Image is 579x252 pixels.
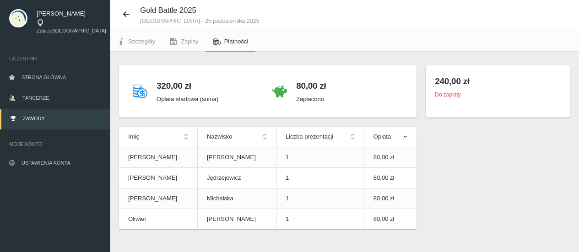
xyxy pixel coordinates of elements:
[197,209,276,230] td: [PERSON_NAME]
[197,127,276,147] th: Nazwisko
[119,209,197,230] td: Oliwier
[162,32,206,52] a: Zapisy
[276,188,364,209] td: 1
[128,38,155,45] span: Szczegóły
[364,127,417,147] th: Opłata
[276,147,364,168] td: 1
[157,79,218,92] h4: 320,00 zł
[9,9,27,27] img: svg
[296,95,326,104] p: Zapłacono
[22,160,70,166] span: Ustawienia konta
[364,188,417,209] td: 80,00 zł
[364,209,417,230] td: 80,00 zł
[140,18,259,24] small: [GEOGRAPHIC_DATA] - 25 października 2025
[22,75,66,80] span: Strona główna
[23,116,45,121] span: Zawody
[119,147,197,168] td: [PERSON_NAME]
[197,188,276,209] td: Michalska
[296,79,326,92] h4: 80,00 zł
[22,95,49,101] span: Tancerze
[140,6,196,15] span: Gold Battle 2025
[435,91,460,98] small: Do zapłaty
[197,147,276,168] td: [PERSON_NAME]
[206,32,256,52] a: Płatności
[9,139,101,149] span: Moje konto
[119,127,197,147] th: Imię
[224,38,249,45] span: Płatności
[181,38,198,45] span: Zapisy
[37,9,106,18] span: [PERSON_NAME]
[364,147,417,168] td: 80,00 zł
[119,168,197,188] td: [PERSON_NAME]
[110,32,162,52] a: Szczegóły
[276,127,364,147] th: Liczba prezentacji
[37,19,106,35] div: Zabrze/[GEOGRAPHIC_DATA]
[276,168,364,188] td: 1
[197,168,276,188] td: Jędrzejewicz
[364,168,417,188] td: 80,00 zł
[119,188,197,209] td: [PERSON_NAME]
[276,209,364,230] td: 1
[157,95,218,104] p: Opłata startowa (suma)
[9,54,101,63] span: Uczestnik
[435,75,561,88] h4: 240,00 zł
